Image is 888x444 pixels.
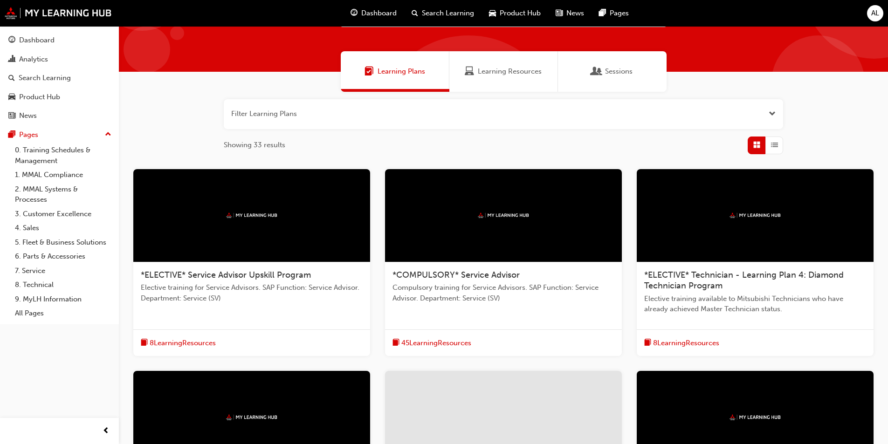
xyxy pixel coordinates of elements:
span: news-icon [556,7,563,19]
img: mmal [730,212,781,219]
a: Dashboard [4,32,115,49]
span: Sessions [592,66,601,77]
img: mmal [226,212,277,219]
div: News [19,110,37,121]
span: search-icon [8,74,15,82]
a: All Pages [11,306,115,321]
span: news-icon [8,112,15,120]
a: mmal*ELECTIVE* Technician - Learning Plan 4: Diamond Technician ProgramElective training availabl... [637,169,874,356]
a: search-iconSearch Learning [404,4,482,23]
a: car-iconProduct Hub [482,4,548,23]
span: Learning Plans [378,66,425,77]
a: Analytics [4,51,115,68]
span: guage-icon [8,36,15,45]
div: Pages [19,130,38,140]
button: book-icon8LearningResources [141,337,216,349]
a: 8. Technical [11,278,115,292]
span: book-icon [141,337,148,349]
span: 8 Learning Resources [653,338,719,348]
a: Learning PlansLearning Plans [341,51,449,92]
span: Pages [610,8,629,19]
span: List [771,140,778,150]
span: Elective training available to Mitsubishi Technicians who have already achieved Master Technician... [644,294,866,314]
span: chart-icon [8,55,15,64]
a: SessionsSessions [558,51,667,92]
a: 1. MMAL Compliance [11,168,115,182]
span: Search Learning [422,8,474,19]
span: *ELECTIVE* Service Advisor Upskill Program [141,270,311,280]
a: news-iconNews [548,4,592,23]
a: 4. Sales [11,221,115,235]
a: mmal*COMPULSORY* Service AdvisorCompulsory training for Service Advisors. SAP Function: Service A... [385,169,622,356]
span: Dashboard [361,8,397,19]
span: search-icon [412,7,418,19]
div: Search Learning [19,73,71,83]
a: 3. Customer Excellence [11,207,115,221]
span: pages-icon [8,131,15,139]
button: book-icon45LearningResources [392,337,471,349]
span: *ELECTIVE* Technician - Learning Plan 4: Diamond Technician Program [644,270,844,291]
span: Compulsory training for Service Advisors. SAP Function: Service Advisor. Department: Service (SV) [392,282,614,303]
a: Search Learning [4,69,115,87]
button: Open the filter [769,109,776,119]
span: book-icon [644,337,651,349]
a: pages-iconPages [592,4,636,23]
span: Showing 33 results [224,140,285,150]
a: Learning ResourcesLearning Resources [449,51,558,92]
a: 0. Training Schedules & Management [11,143,115,168]
a: guage-iconDashboard [343,4,404,23]
a: 7. Service [11,264,115,278]
span: up-icon [105,129,111,141]
button: book-icon8LearningResources [644,337,719,349]
a: 2. MMAL Systems & Processes [11,182,115,207]
img: mmal [478,212,529,219]
span: Learning Resources [465,66,474,77]
span: 45 Learning Resources [401,338,471,348]
a: 5. Fleet & Business Solutions [11,235,115,250]
a: 6. Parts & Accessories [11,249,115,264]
span: guage-icon [351,7,358,19]
span: Elective training for Service Advisors. SAP Function: Service Advisor. Department: Service (SV) [141,282,363,303]
span: prev-icon [103,425,110,437]
span: Grid [753,140,760,150]
span: Product Hub [500,8,541,19]
span: 8 Learning Resources [150,338,216,348]
span: Sessions [605,66,633,77]
span: book-icon [392,337,399,349]
img: mmal [226,414,277,420]
span: News [566,8,584,19]
span: Learning Resources [478,66,542,77]
button: Pages [4,126,115,143]
a: mmal*ELECTIVE* Service Advisor Upskill ProgramElective training for Service Advisors. SAP Functio... [133,169,370,356]
div: Dashboard [19,35,55,46]
a: 9. MyLH Information [11,292,115,307]
div: Product Hub [19,92,60,102]
div: Analytics [19,54,48,65]
span: car-icon [489,7,496,19]
span: car-icon [8,93,15,102]
img: mmal [5,7,112,19]
span: *COMPULSORY* Service Advisor [392,270,520,280]
a: News [4,107,115,124]
button: AL [867,5,883,21]
span: pages-icon [599,7,606,19]
span: Learning Plans [365,66,374,77]
button: DashboardAnalyticsSearch LearningProduct HubNews [4,30,115,126]
span: AL [871,8,879,19]
img: mmal [730,414,781,420]
a: Product Hub [4,89,115,106]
